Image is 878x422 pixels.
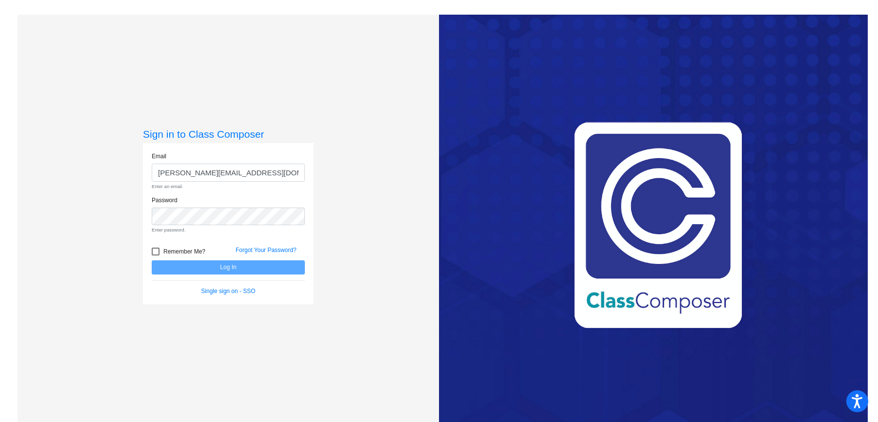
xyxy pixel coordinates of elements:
[152,227,305,233] small: Enter password.
[152,196,178,205] label: Password
[143,128,314,140] h3: Sign in to Class Composer
[236,247,297,253] a: Forgot Your Password?
[152,183,305,190] small: Enter an email.
[152,152,166,161] label: Email
[163,246,205,257] span: Remember Me?
[201,288,255,295] a: Single sign on - SSO
[152,260,305,274] button: Log In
